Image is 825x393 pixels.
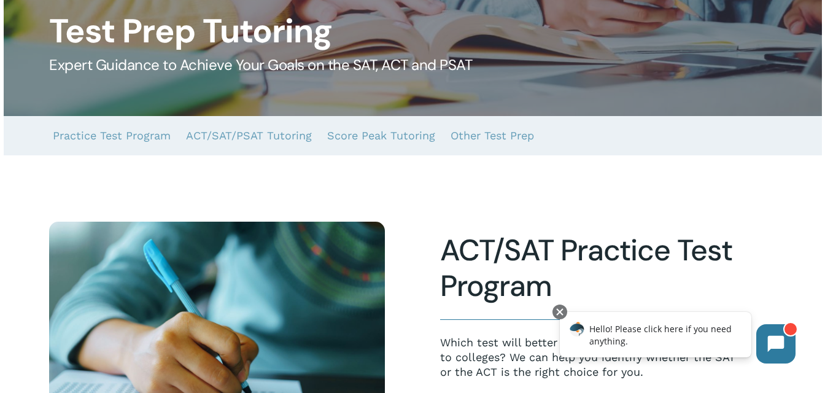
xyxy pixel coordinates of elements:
h2: ACT/SAT Practice Test Program [440,233,747,304]
a: Practice Test Program [53,116,171,155]
a: Score Peak Tutoring [327,116,435,155]
p: Which test will better highlight your academic strengths to colleges? We can help you identify wh... [440,335,747,379]
h1: Test Prep Tutoring [49,12,776,51]
a: ACT/SAT/PSAT Tutoring [186,116,312,155]
a: Other Test Prep [451,116,534,155]
iframe: Chatbot [547,302,808,376]
h5: Expert Guidance to Achieve Your Goals on the SAT, ACT and PSAT [49,55,776,75]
